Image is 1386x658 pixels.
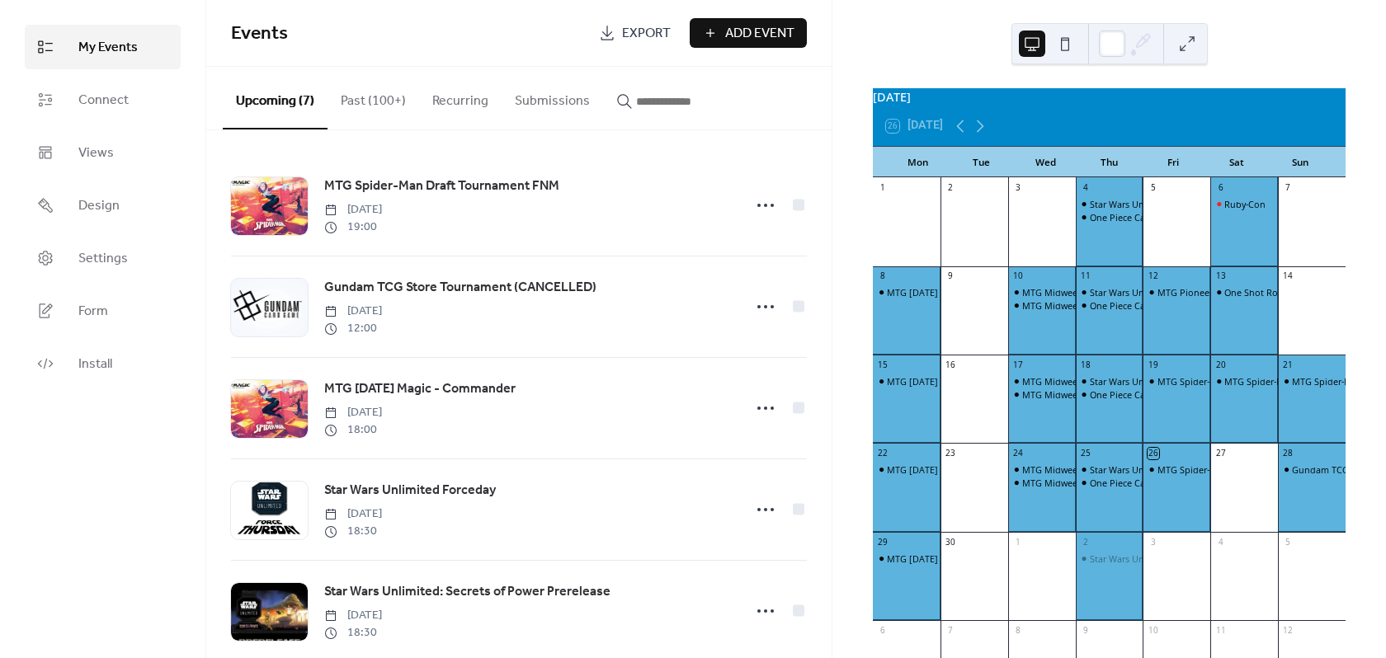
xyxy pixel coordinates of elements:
[1008,388,1076,401] div: MTG Midweek Magic - Standard
[945,182,956,194] div: 2
[1204,147,1268,178] div: Sat
[1080,359,1091,370] div: 18
[873,463,940,476] div: MTG Monday Magic - Commander
[1210,375,1278,388] div: MTG Spider-Man prerelease
[877,359,889,370] div: 15
[1090,375,1214,388] div: Star Wars Unlimited Forceday
[873,552,940,565] div: MTG Monday Magic - Commander
[1090,286,1214,298] div: Star Wars Unlimited Forceday
[223,67,328,129] button: Upcoming (7)
[324,404,382,421] span: [DATE]
[1148,182,1159,194] div: 5
[1008,286,1076,298] div: MTG Midweek Magic - Commander
[1077,147,1141,178] div: Thu
[1148,359,1159,370] div: 19
[78,249,128,269] span: Settings
[1143,375,1210,388] div: MTG Spider-Man 2HG pre-release
[1215,448,1227,459] div: 27
[1157,375,1298,388] div: MTG Spider-Man 2HG pre-release
[950,147,1013,178] div: Tue
[324,481,496,501] span: Star Wars Unlimited Forceday
[1215,359,1227,370] div: 20
[1076,552,1143,565] div: Star Wars Unlimited Forceday
[502,67,603,128] button: Submissions
[1282,536,1294,548] div: 5
[725,24,794,44] span: Add Event
[1012,448,1024,459] div: 24
[945,448,956,459] div: 23
[25,130,181,175] a: Views
[1014,147,1077,178] div: Wed
[1012,536,1024,548] div: 1
[1076,477,1143,489] div: One Piece Card Game Store Tournament
[419,67,502,128] button: Recurring
[324,320,382,337] span: 12:00
[324,303,382,320] span: [DATE]
[1148,448,1159,459] div: 26
[25,236,181,280] a: Settings
[1008,477,1076,489] div: MTG Midweek Magic - Pauper
[1215,625,1227,637] div: 11
[1076,388,1143,401] div: One Piece Card Game Store Tournament
[1278,463,1346,476] div: Gundam TCG Store Tournament (CANCELLED)
[25,183,181,228] a: Design
[1090,552,1214,565] div: Star Wars Unlimited Forceday
[1080,448,1091,459] div: 25
[945,270,956,282] div: 9
[78,91,129,110] span: Connect
[1143,286,1210,298] div: MTG Pioneer tournament FNM
[887,286,1025,298] div: MTG [DATE] Magic - Commander
[1210,286,1278,298] div: One Shot Roleplaying and Story Game Night
[1282,270,1294,282] div: 14
[887,463,1025,476] div: MTG [DATE] Magic - Commander
[1215,536,1227,548] div: 4
[324,278,596,298] span: Gundam TCG Store Tournament (CANCELLED)
[25,25,181,69] a: My Events
[886,147,950,178] div: Mon
[1022,388,1156,401] div: MTG Midweek Magic - Standard
[1143,463,1210,476] div: MTG Spider-Man Draft Tournament FNM
[1148,536,1159,548] div: 3
[324,624,382,642] span: 18:30
[324,607,382,624] span: [DATE]
[1148,625,1159,637] div: 10
[324,378,516,400] a: MTG [DATE] Magic - Commander
[324,480,496,501] a: Star Wars Unlimited Forceday
[1080,182,1091,194] div: 4
[1012,270,1024,282] div: 10
[1215,182,1227,194] div: 6
[78,196,120,216] span: Design
[877,182,889,194] div: 1
[945,536,956,548] div: 30
[1224,198,1266,210] div: Ruby-Con
[622,24,671,44] span: Export
[1008,375,1076,388] div: MTG Midweek Magic - Commander
[1008,463,1076,476] div: MTG Midweek Magic - Commander
[1076,299,1143,312] div: One Piece Card Game Store Tournament
[231,16,288,52] span: Events
[1148,270,1159,282] div: 12
[1090,198,1214,210] div: Star Wars Unlimited Forceday
[324,176,559,197] a: MTG Spider-Man Draft Tournament FNM
[324,219,382,236] span: 19:00
[873,375,940,388] div: MTG Monday Magic - Commander
[1090,477,1261,489] div: One Piece Card Game Store Tournament
[328,67,419,128] button: Past (100+)
[324,176,559,196] span: MTG Spider-Man Draft Tournament FNM
[1022,375,1170,388] div: MTG Midweek Magic - Commander
[1012,182,1024,194] div: 3
[78,302,108,322] span: Form
[877,270,889,282] div: 8
[78,143,114,163] span: Views
[324,523,382,540] span: 18:30
[873,286,940,298] div: MTG Monday Magic - Commander
[1090,211,1261,223] div: One Piece Card Game Store Tournament
[690,18,807,48] a: Add Event
[25,341,181,386] a: Install
[1022,463,1170,476] div: MTG Midweek Magic - Commander
[1282,448,1294,459] div: 28
[1022,286,1170,298] div: MTG Midweek Magic - Commander
[1022,299,1151,312] div: MTG Midweek Magic - Modern
[1076,211,1143,223] div: One Piece Card Game Store Tournament
[1022,477,1148,489] div: MTG Midweek Magic - Pauper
